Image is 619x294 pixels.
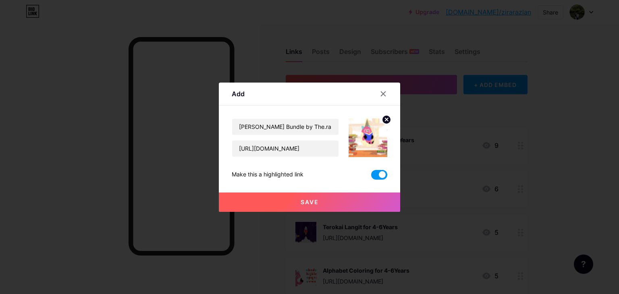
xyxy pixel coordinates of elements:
input: Title [232,119,339,135]
div: Add [232,89,245,99]
img: link_thumbnail [349,118,387,157]
button: Save [219,193,400,212]
span: Save [301,199,319,205]
div: Make this a highlighted link [232,170,303,180]
input: URL [232,141,339,157]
